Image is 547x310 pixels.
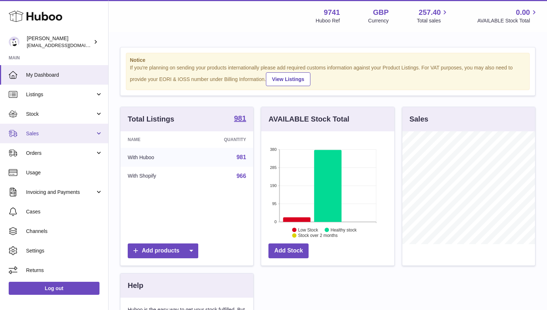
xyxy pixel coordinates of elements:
div: Huboo Ref [316,17,340,24]
span: Cases [26,208,103,215]
a: Log out [9,282,99,295]
span: Channels [26,228,103,235]
span: My Dashboard [26,72,103,78]
strong: 9741 [324,8,340,17]
text: Low Stock [298,227,318,232]
h3: Total Listings [128,114,174,124]
a: Add Stock [268,243,309,258]
a: 981 [234,115,246,123]
span: Orders [26,150,95,157]
text: 285 [270,165,276,170]
span: Sales [26,130,95,137]
h3: Sales [410,114,428,124]
h3: AVAILABLE Stock Total [268,114,349,124]
text: 380 [270,147,276,152]
span: 257.40 [419,8,441,17]
a: 981 [237,154,246,160]
span: Usage [26,169,103,176]
text: 95 [272,201,277,206]
strong: Notice [130,57,526,64]
div: [PERSON_NAME] [27,35,92,49]
th: Name [120,131,192,148]
a: View Listings [266,72,310,86]
strong: GBP [373,8,389,17]
div: Currency [368,17,389,24]
span: Settings [26,247,103,254]
a: 0.00 AVAILABLE Stock Total [477,8,538,24]
span: Invoicing and Payments [26,189,95,196]
span: Total sales [417,17,449,24]
h3: Help [128,281,143,290]
span: AVAILABLE Stock Total [477,17,538,24]
div: If you're planning on sending your products internationally please add required customs informati... [130,64,526,86]
th: Quantity [192,131,253,148]
img: ajcmarketingltd@gmail.com [9,37,20,47]
span: [EMAIL_ADDRESS][DOMAIN_NAME] [27,42,106,48]
text: Healthy stock [331,227,357,232]
span: 0.00 [516,8,530,17]
a: Add products [128,243,198,258]
a: 257.40 Total sales [417,8,449,24]
td: With Shopify [120,167,192,186]
span: Returns [26,267,103,274]
strong: 981 [234,115,246,122]
a: 966 [237,173,246,179]
span: Listings [26,91,95,98]
text: Stock over 2 months [298,233,338,238]
text: 0 [275,220,277,224]
td: With Huboo [120,148,192,167]
text: 190 [270,183,276,188]
span: Stock [26,111,95,118]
